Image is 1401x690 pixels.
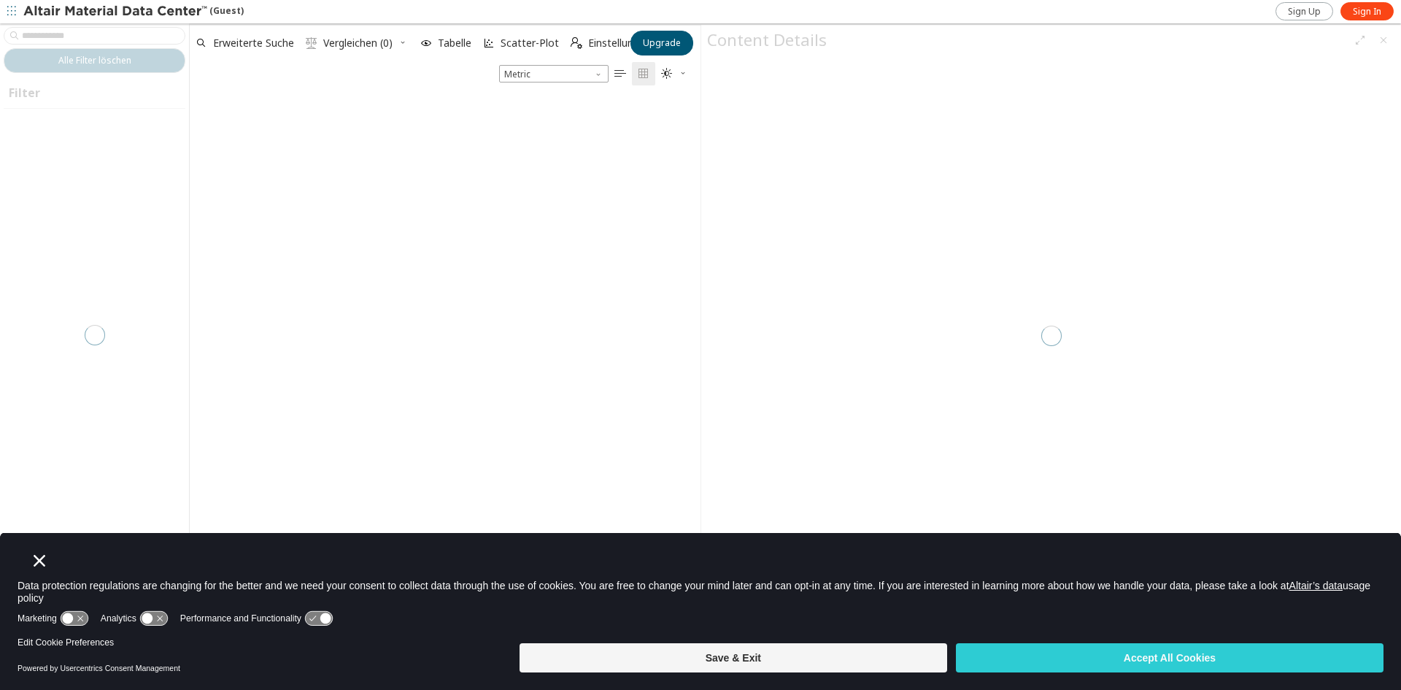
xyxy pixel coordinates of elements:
[1353,6,1381,18] span: Sign In
[630,31,693,55] button: Upgrade
[499,65,609,83] span: Metric
[609,62,632,85] button: Table View
[638,68,649,80] i: 
[1275,2,1333,20] a: Sign Up
[23,4,244,19] div: (Guest)
[323,38,393,48] span: Vergleichen (0)
[643,37,681,49] span: Upgrade
[501,38,559,48] span: Scatter-Plot
[213,38,294,48] span: Erweiterte Suche
[661,68,673,80] i: 
[23,4,209,19] img: Altair Material Data Center
[614,68,626,80] i: 
[1288,6,1321,18] span: Sign Up
[499,65,609,83] div: Unit System
[1340,2,1394,20] a: Sign In
[438,38,471,48] span: Tabelle
[306,37,317,49] i: 
[632,62,655,85] button: Tile View
[588,38,651,48] span: Einstellungen
[655,62,693,85] button: Theme
[571,37,582,49] i: 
